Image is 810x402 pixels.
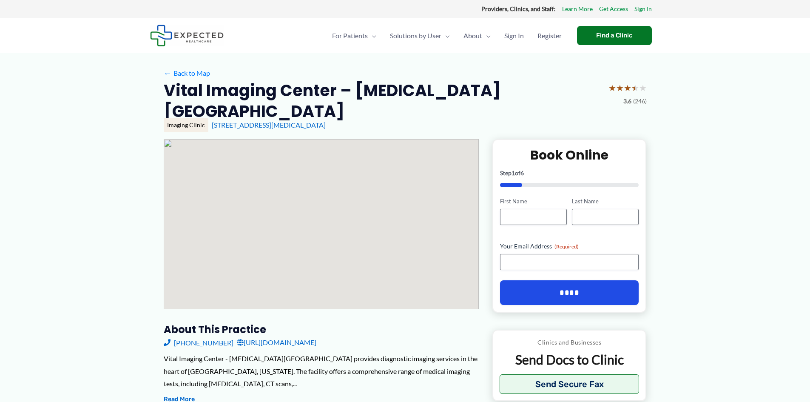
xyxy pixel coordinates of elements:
[639,80,647,96] span: ★
[500,374,639,394] button: Send Secure Fax
[608,80,616,96] span: ★
[441,21,450,51] span: Menu Toggle
[500,170,639,176] p: Step of
[520,169,524,177] span: 6
[497,21,531,51] a: Sign In
[599,3,628,14] a: Get Access
[368,21,376,51] span: Menu Toggle
[390,21,441,51] span: Solutions by User
[164,323,479,336] h3: About this practice
[500,351,639,368] p: Send Docs to Clinic
[616,80,624,96] span: ★
[457,21,497,51] a: AboutMenu Toggle
[237,336,316,349] a: [URL][DOMAIN_NAME]
[562,3,593,14] a: Learn More
[500,242,639,251] label: Your Email Address
[164,69,172,77] span: ←
[164,80,602,122] h2: Vital Imaging Center – [MEDICAL_DATA][GEOGRAPHIC_DATA]
[500,147,639,163] h2: Book Online
[325,21,383,51] a: For PatientsMenu Toggle
[463,21,482,51] span: About
[482,21,491,51] span: Menu Toggle
[624,80,631,96] span: ★
[531,21,568,51] a: Register
[634,3,652,14] a: Sign In
[383,21,457,51] a: Solutions by UserMenu Toggle
[512,169,515,177] span: 1
[577,26,652,45] a: Find a Clinic
[164,352,479,390] div: Vital Imaging Center - [MEDICAL_DATA][GEOGRAPHIC_DATA] provides diagnostic imaging services in th...
[500,197,567,205] label: First Name
[633,96,647,107] span: (246)
[150,25,224,46] img: Expected Healthcare Logo - side, dark font, small
[164,118,208,132] div: Imaging Clinic
[623,96,631,107] span: 3.6
[537,21,562,51] span: Register
[212,121,326,129] a: [STREET_ADDRESS][MEDICAL_DATA]
[481,5,556,12] strong: Providers, Clinics, and Staff:
[164,336,233,349] a: [PHONE_NUMBER]
[554,243,579,250] span: (Required)
[631,80,639,96] span: ★
[572,197,639,205] label: Last Name
[500,337,639,348] p: Clinics and Businesses
[332,21,368,51] span: For Patients
[504,21,524,51] span: Sign In
[325,21,568,51] nav: Primary Site Navigation
[164,67,210,80] a: ←Back to Map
